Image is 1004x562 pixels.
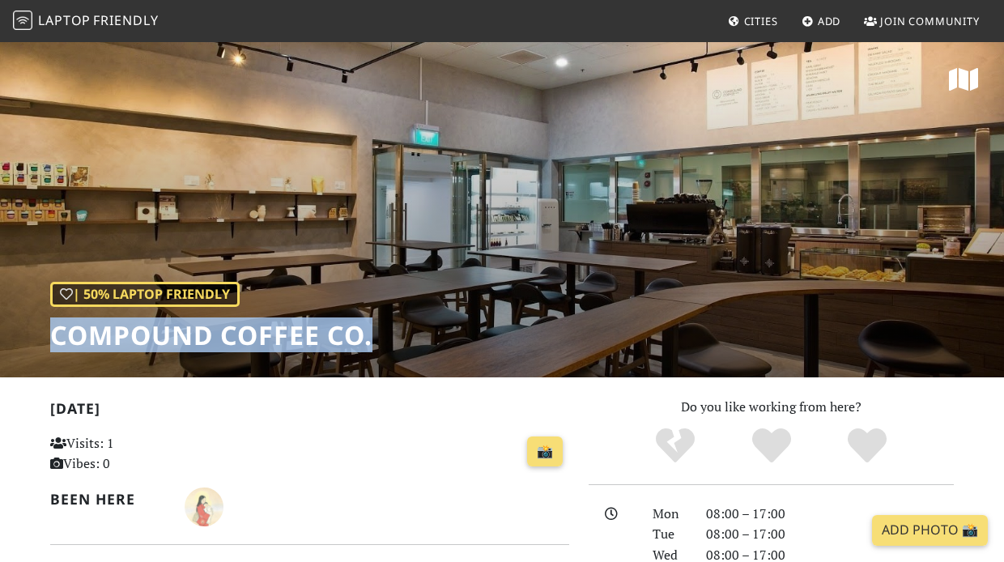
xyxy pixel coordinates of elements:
[744,14,778,28] span: Cities
[589,397,954,418] p: Do you like working from here?
[50,433,211,475] p: Visits: 1 Vibes: 0
[50,400,569,424] h2: [DATE]
[880,14,980,28] span: Join Community
[38,11,91,29] span: Laptop
[795,6,848,36] a: Add
[13,11,32,30] img: LaptopFriendly
[818,14,841,28] span: Add
[13,7,159,36] a: LaptopFriendly LaptopFriendly
[857,6,986,36] a: Join Community
[527,436,563,467] a: 📸
[723,426,819,466] div: Yes
[185,487,223,526] img: 3658-odelia.jpg
[721,6,785,36] a: Cities
[627,426,723,466] div: No
[50,491,165,508] h2: Been here
[696,524,964,545] div: 08:00 – 17:00
[696,504,964,525] div: 08:00 – 17:00
[93,11,158,29] span: Friendly
[643,504,696,525] div: Mon
[50,282,240,308] div: | 50% Laptop Friendly
[185,496,223,514] span: Odelia Oh
[50,320,372,351] h1: Compound Coffee Co.
[643,524,696,545] div: Tue
[819,426,916,466] div: Definitely!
